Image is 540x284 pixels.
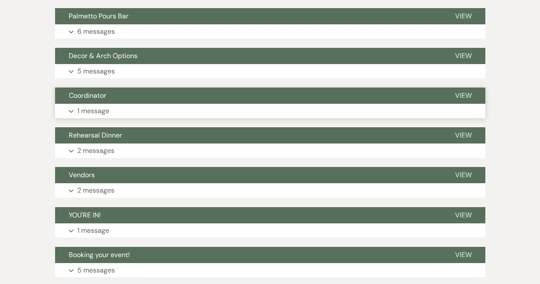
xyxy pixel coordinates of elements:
span: Palmetto Pours Bar [69,12,128,20]
p: 1 message [77,225,109,236]
button: Rehearsal Dinner [55,127,441,143]
span: View [455,170,472,179]
button: YOU'RE IN! [55,207,441,223]
button: View [441,8,485,24]
span: View [455,250,472,259]
button: 5 messages [55,64,485,79]
span: View [455,211,472,220]
button: View [441,48,485,64]
button: View [441,207,485,223]
button: Palmetto Pours Bar [55,8,441,24]
button: 1 message [55,104,485,118]
button: Coordinator [55,88,441,104]
span: YOU'RE IN! [69,211,101,220]
button: 6 messages [55,24,485,39]
p: 6 messages [77,26,115,37]
p: 5 messages [77,66,115,77]
span: View [455,131,472,140]
span: View [455,91,472,100]
p: 5 messages [77,265,115,276]
span: Coordinator [69,91,106,100]
button: View [441,247,485,263]
span: Vendors [69,170,95,179]
span: View [455,51,472,60]
button: 2 messages [55,183,485,198]
p: 1 message [77,105,109,117]
span: Decor & Arch Options [69,51,137,60]
button: Booking your event! [55,247,441,263]
span: View [455,12,472,20]
button: 2 messages [55,143,485,158]
button: Decor & Arch Options [55,48,441,64]
button: 5 messages [55,263,485,278]
span: Rehearsal Dinner [69,131,122,140]
button: View [441,127,485,143]
p: 2 messages [77,185,114,196]
button: 1 message [55,223,485,238]
button: View [441,88,485,104]
p: 2 messages [77,145,114,156]
button: View [441,167,485,183]
button: Vendors [55,167,441,183]
span: Booking your event! [69,250,130,259]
